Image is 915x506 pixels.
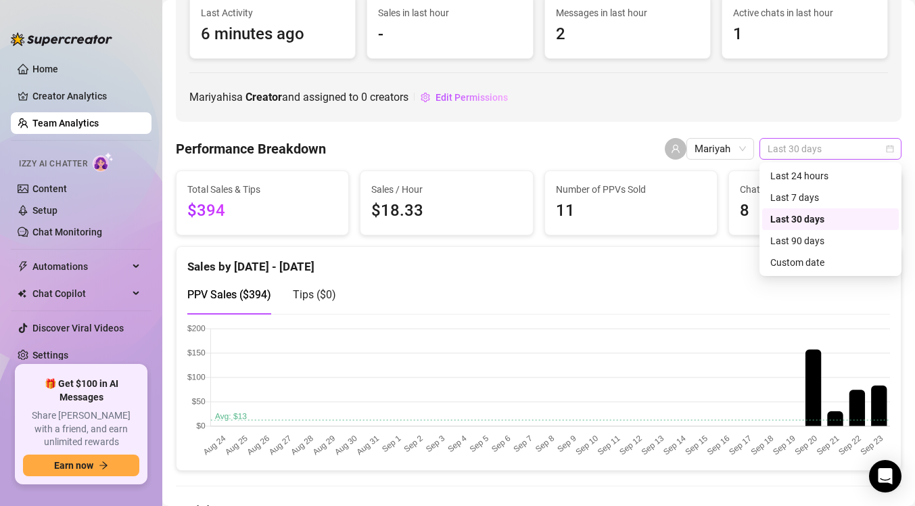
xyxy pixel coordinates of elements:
[18,261,28,272] span: thunderbolt
[187,198,337,224] span: $394
[733,5,876,20] span: Active chats in last hour
[32,64,58,74] a: Home
[32,205,57,216] a: Setup
[420,87,509,108] button: Edit Permissions
[556,182,706,197] span: Number of PPVs Sold
[54,460,93,471] span: Earn now
[245,91,282,103] b: Creator
[436,92,508,103] span: Edit Permissions
[770,168,891,183] div: Last 24 hours
[99,461,108,470] span: arrow-right
[23,455,139,476] button: Earn nowarrow-right
[378,22,521,47] span: -
[23,409,139,449] span: Share [PERSON_NAME] with a friend, and earn unlimited rewards
[556,198,706,224] span: 11
[19,158,87,170] span: Izzy AI Chatter
[733,22,876,47] span: 1
[187,288,271,301] span: PPV Sales ( $394 )
[32,256,128,277] span: Automations
[189,89,408,106] span: Mariyah is a and assigned to creators
[176,139,326,158] h4: Performance Breakdown
[201,5,344,20] span: Last Activity
[556,22,699,47] span: 2
[187,182,337,197] span: Total Sales & Tips
[770,212,891,227] div: Last 30 days
[740,198,890,224] span: 8
[32,183,67,194] a: Content
[371,182,521,197] span: Sales / Hour
[378,5,521,20] span: Sales in last hour
[695,139,746,159] span: Mariyah
[371,198,521,224] span: $18.33
[32,227,102,237] a: Chat Monitoring
[93,152,114,172] img: AI Chatter
[762,187,899,208] div: Last 7 days
[32,283,128,304] span: Chat Copilot
[421,93,430,102] span: setting
[293,288,336,301] span: Tips ( $0 )
[762,252,899,273] div: Custom date
[32,323,124,333] a: Discover Viral Videos
[23,377,139,404] span: 🎁 Get $100 in AI Messages
[770,233,891,248] div: Last 90 days
[770,190,891,205] div: Last 7 days
[361,91,367,103] span: 0
[187,247,890,276] div: Sales by [DATE] - [DATE]
[32,350,68,361] a: Settings
[762,165,899,187] div: Last 24 hours
[869,460,901,492] div: Open Intercom Messenger
[11,32,112,46] img: logo-BBDzfeDw.svg
[740,182,890,197] span: Chats with sales
[201,22,344,47] span: 6 minutes ago
[32,85,141,107] a: Creator Analytics
[762,230,899,252] div: Last 90 days
[671,144,680,154] span: user
[762,208,899,230] div: Last 30 days
[770,255,891,270] div: Custom date
[18,289,26,298] img: Chat Copilot
[556,5,699,20] span: Messages in last hour
[32,118,99,129] a: Team Analytics
[768,139,893,159] span: Last 30 days
[886,145,894,153] span: calendar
